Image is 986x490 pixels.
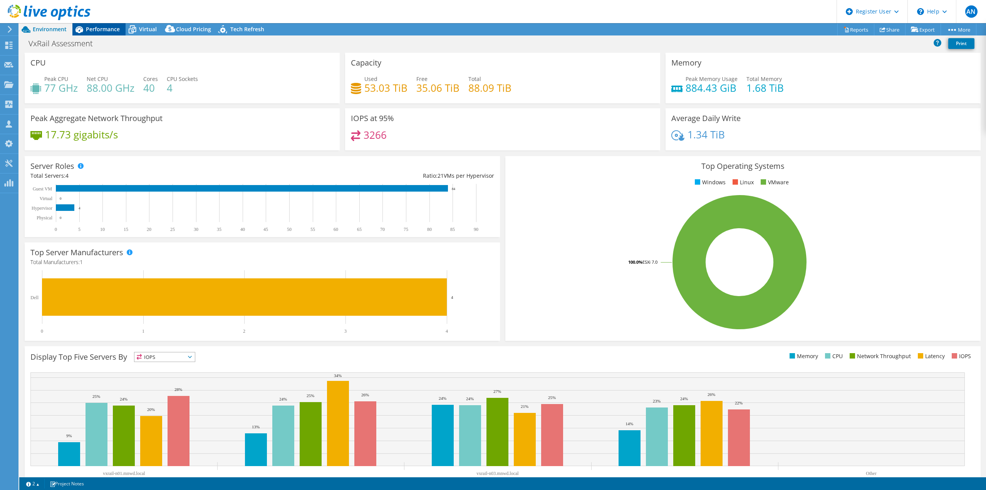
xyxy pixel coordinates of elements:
[194,227,198,232] text: 30
[416,75,428,83] span: Free
[134,352,195,362] span: IOPS
[466,396,474,401] text: 24%
[142,328,144,334] text: 1
[33,25,67,33] span: Environment
[848,352,911,360] li: Network Throughput
[452,187,456,191] text: 84
[30,295,39,300] text: Dell
[917,8,924,15] svg: \n
[476,471,519,476] text: vxrail-n03.mnwd.local
[404,227,408,232] text: 75
[60,197,62,200] text: 0
[262,172,494,180] div: Ratio: VMs per Hypervisor
[44,75,68,83] span: Peak CPU
[334,373,342,378] text: 34%
[30,172,262,180] div: Total Servers:
[33,186,52,192] text: Guest VM
[788,352,818,360] li: Memory
[139,25,157,33] span: Virtual
[147,227,151,232] text: 20
[521,404,528,409] text: 21%
[87,75,108,83] span: Net CPU
[30,59,46,67] h3: CPU
[60,216,62,220] text: 0
[30,114,163,123] h3: Peak Aggregate Network Throughput
[874,24,906,35] a: Share
[468,75,481,83] span: Total
[176,25,211,33] span: Cloud Pricing
[87,84,134,92] h4: 88.00 GHz
[252,424,260,429] text: 13%
[44,84,78,92] h4: 77 GHz
[167,84,198,92] h4: 4
[468,84,511,92] h4: 88.09 TiB
[680,396,688,401] text: 24%
[103,471,145,476] text: vxrail-n01.mnwd.local
[21,479,45,488] a: 2
[120,397,127,401] text: 24%
[143,75,158,83] span: Cores
[427,227,432,232] text: 80
[416,84,459,92] h4: 35.06 TiB
[671,114,741,123] h3: Average Daily Write
[307,393,314,398] text: 25%
[948,38,974,49] a: Print
[25,39,105,48] h1: VxRail Assessment
[493,389,501,394] text: 27%
[86,25,120,33] span: Performance
[344,328,347,334] text: 3
[80,258,83,266] span: 1
[628,259,642,265] tspan: 100.0%
[688,130,725,139] h4: 1.34 TiB
[124,227,128,232] text: 15
[230,25,264,33] span: Tech Refresh
[653,399,661,403] text: 23%
[44,479,89,488] a: Project Notes
[174,387,182,392] text: 28%
[310,227,315,232] text: 55
[45,130,118,139] h4: 17.73 gigabits/s
[474,227,478,232] text: 90
[143,84,158,92] h4: 40
[351,114,394,123] h3: IOPS at 95%
[30,248,123,257] h3: Top Server Manufacturers
[40,196,53,201] text: Virtual
[279,397,287,401] text: 24%
[41,328,43,334] text: 0
[55,227,57,232] text: 0
[439,396,446,401] text: 24%
[217,227,221,232] text: 35
[100,227,105,232] text: 10
[731,178,754,187] li: Linux
[686,75,738,83] span: Peak Memory Usage
[548,395,556,400] text: 25%
[147,407,155,412] text: 20%
[30,162,74,170] h3: Server Roles
[32,205,52,211] text: Hypervisor
[263,227,268,232] text: 45
[735,401,743,405] text: 22%
[823,352,843,360] li: CPU
[450,227,455,232] text: 85
[351,59,381,67] h3: Capacity
[438,172,444,179] span: 21
[364,131,387,139] h4: 3266
[746,75,782,83] span: Total Memory
[950,352,971,360] li: IOPS
[240,227,245,232] text: 40
[357,227,362,232] text: 65
[759,178,789,187] li: VMware
[916,352,945,360] li: Latency
[511,162,975,170] h3: Top Operating Systems
[686,84,738,92] h4: 884.43 GiB
[746,84,784,92] h4: 1.68 TiB
[941,24,976,35] a: More
[37,215,52,221] text: Physical
[361,392,369,397] text: 26%
[446,328,448,334] text: 4
[837,24,874,35] a: Reports
[364,75,377,83] span: Used
[380,227,385,232] text: 70
[79,206,80,210] text: 4
[625,421,633,426] text: 14%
